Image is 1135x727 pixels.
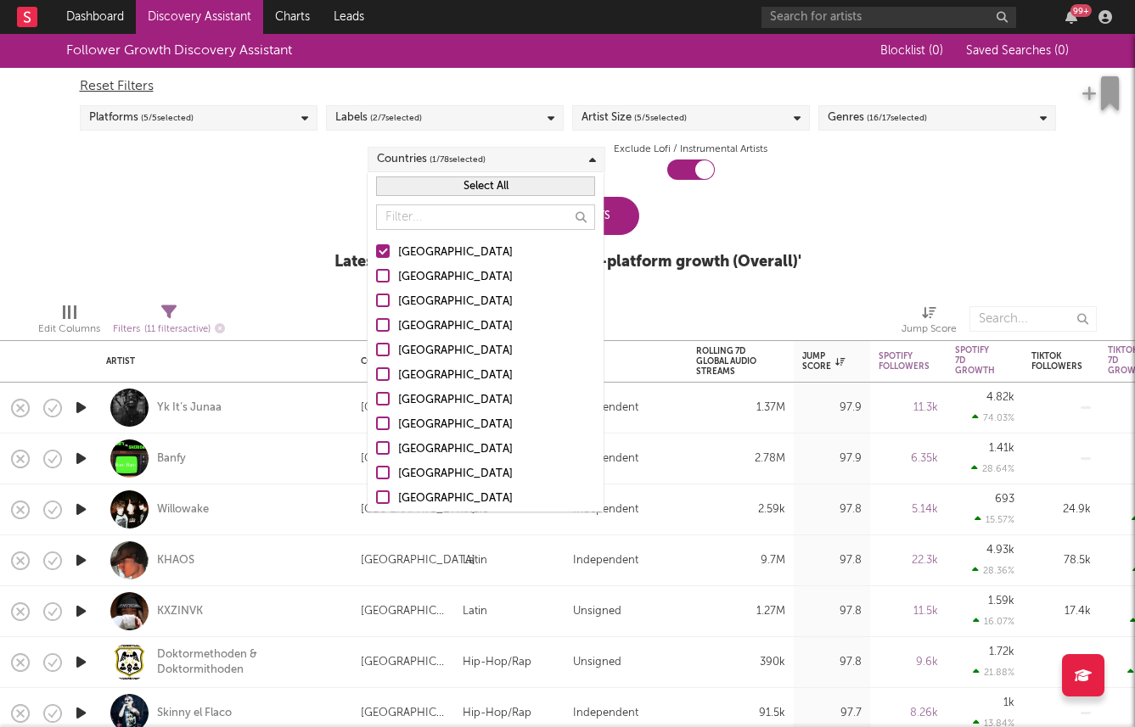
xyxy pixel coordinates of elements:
div: 99 + [1070,4,1092,17]
div: Rolling 7D Global Audio Streams [696,346,760,377]
div: [GEOGRAPHIC_DATA] [398,415,595,435]
div: Edit Columns [38,319,100,339]
a: Skinny el Flaco [157,706,232,721]
div: Hip-Hop/Rap [463,703,531,724]
div: 97.9 [802,398,862,418]
div: Genres [828,108,927,128]
div: 21.88 % [973,667,1014,678]
a: Banfy [157,451,186,467]
span: ( 0 ) [1054,45,1069,57]
button: Select All [376,176,595,196]
div: Spotify Followers [879,351,930,372]
div: [GEOGRAPHIC_DATA] [398,243,595,263]
div: [GEOGRAPHIC_DATA] [398,292,595,312]
div: Unsigned [573,601,621,622]
div: Latin [463,601,487,622]
span: ( 5 / 5 selected) [634,108,687,128]
div: Jump Score [902,298,957,347]
div: Reset Filters [80,76,1056,97]
a: Willowake [157,502,209,517]
span: ( 5 / 5 selected) [141,108,194,128]
div: 693 [995,494,1014,505]
div: Hip-Hop/Rap [463,652,531,673]
div: 97.9 [802,449,862,469]
a: KHAOS [157,553,194,568]
div: [GEOGRAPHIC_DATA] [361,500,475,520]
div: 11.5k [879,601,938,622]
div: Platforms [89,108,194,128]
div: Latest Results for Your Search ' Cross-platform growth (Overall) ' [334,252,801,272]
div: Artist Size [582,108,687,128]
div: Artist [106,356,335,366]
div: [GEOGRAPHIC_DATA] [398,390,595,411]
div: 15.57 % [975,514,1014,525]
div: 97.7 [802,703,862,724]
div: 390k [696,652,785,673]
div: 97.8 [802,601,862,622]
div: Follower Growth Discovery Assistant [66,41,292,61]
div: Spotify 7D Growth [955,345,995,376]
div: [GEOGRAPHIC_DATA] [361,449,446,469]
a: Yk It’s Junaa [157,400,222,416]
span: ( 0 ) [929,45,943,57]
div: Jump Score [802,351,845,372]
span: ( 11 filters active) [144,325,211,334]
div: Tiktok Followers [1031,351,1082,372]
div: Countries [377,149,486,170]
div: 2.78M [696,449,785,469]
div: 91.5k [696,703,785,724]
div: Independent [573,703,638,724]
div: 5.14k [879,500,938,520]
div: [GEOGRAPHIC_DATA] [398,267,595,288]
div: 9.6k [879,652,938,673]
div: 4.93k [986,545,1014,556]
div: 2.59k [696,500,785,520]
input: Search for artists [761,7,1016,28]
div: Country [361,356,437,366]
div: [GEOGRAPHIC_DATA] [361,703,446,724]
div: 97.8 [802,551,862,571]
div: 17.4k [1031,601,1091,622]
div: 1.59k [988,596,1014,607]
div: 55.4k [1031,652,1091,673]
span: ( 16 / 17 selected) [867,108,927,128]
a: KXZINVK [157,604,203,619]
span: Blocklist [880,45,943,57]
div: 28.64 % [971,463,1014,474]
div: Independent [573,449,638,469]
div: Latin [463,551,487,571]
div: [GEOGRAPHIC_DATA] [361,601,446,622]
span: ( 1 / 78 selected) [430,149,486,170]
div: 97.8 [802,500,862,520]
input: Filter... [376,204,595,230]
div: 4.82k [986,392,1014,403]
div: [GEOGRAPHIC_DATA] [398,439,595,460]
div: 1.41k [989,443,1014,454]
div: Labels [335,108,422,128]
div: [GEOGRAPHIC_DATA] [398,341,595,361]
div: 1.27M [696,601,785,622]
div: Filters [113,319,225,340]
div: 1.72k [989,646,1014,657]
div: [GEOGRAPHIC_DATA] [361,398,475,418]
div: 24.9k [1031,500,1091,520]
button: Saved Searches (0) [961,44,1069,58]
div: 1k [1003,697,1014,708]
div: 9.7M [696,551,785,571]
div: Label [573,356,671,366]
div: 16.07 % [973,616,1014,627]
div: Jump Score [902,319,957,339]
span: Saved Searches [966,45,1069,57]
div: 97.8 [802,652,862,673]
a: Doktormethoden & Doktormithoden [157,647,340,678]
div: 74.03 % [972,412,1014,423]
div: Independent [573,398,638,418]
div: 11.3k [879,398,938,418]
